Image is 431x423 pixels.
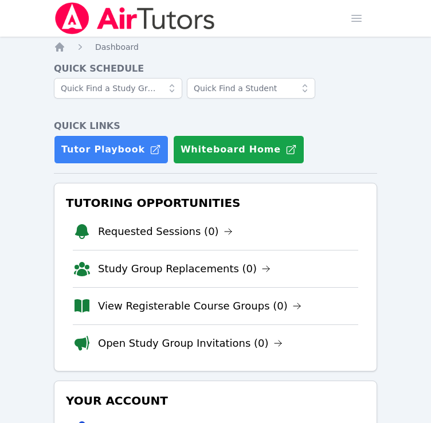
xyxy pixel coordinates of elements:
[64,390,367,411] h3: Your Account
[98,261,271,277] a: Study Group Replacements (0)
[64,193,367,213] h3: Tutoring Opportunities
[187,78,315,99] input: Quick Find a Student
[54,135,169,164] a: Tutor Playbook
[54,62,377,76] h4: Quick Schedule
[173,135,304,164] button: Whiteboard Home
[95,41,139,53] a: Dashboard
[95,42,139,52] span: Dashboard
[98,335,283,351] a: Open Study Group Invitations (0)
[98,298,301,314] a: View Registerable Course Groups (0)
[54,41,377,53] nav: Breadcrumb
[54,78,182,99] input: Quick Find a Study Group
[98,224,233,240] a: Requested Sessions (0)
[54,2,216,34] img: Air Tutors
[54,119,377,133] h4: Quick Links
